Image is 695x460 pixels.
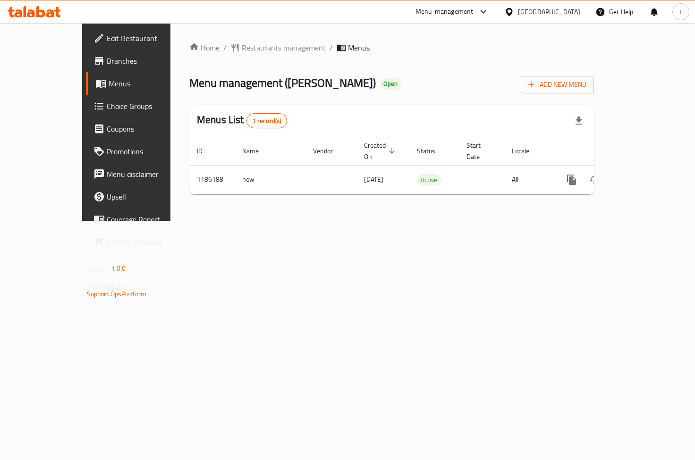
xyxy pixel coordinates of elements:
span: Coupons [107,123,191,134]
li: / [330,42,333,53]
span: Branches [107,55,191,67]
span: Created On [364,140,398,162]
span: Grocery Checklist [107,236,191,248]
span: t [679,7,682,17]
span: Add New Menu [528,79,586,91]
span: ID [197,145,215,157]
a: Support.OpsPlatform [87,288,147,300]
span: Edit Restaurant [107,33,191,44]
a: Branches [86,50,198,72]
li: / [223,42,227,53]
div: Open [380,78,401,90]
td: new [235,165,305,194]
a: Choice Groups [86,95,198,117]
td: All [504,165,553,194]
a: Coupons [86,117,198,140]
span: Upsell [107,191,191,202]
span: Open [380,80,401,88]
a: Upsell [86,185,198,208]
span: Menu disclaimer [107,168,191,180]
a: Promotions [86,140,198,163]
div: Export file [568,109,590,132]
span: [DATE] [364,173,383,185]
span: Choice Groups [107,100,191,112]
span: Coverage Report [107,214,191,225]
h2: Menus List [197,113,287,128]
span: Name [242,145,271,157]
div: Menu-management [415,6,474,17]
span: 1.0.0 [111,262,126,275]
table: enhanced table [189,137,659,194]
span: Locale [512,145,542,157]
button: more [560,168,583,191]
div: [GEOGRAPHIC_DATA] [518,7,580,17]
td: 1186188 [189,165,235,194]
th: Actions [553,137,659,166]
button: Add New Menu [521,76,594,93]
div: Active [417,174,441,185]
a: Edit Restaurant [86,27,198,50]
span: Menus [109,78,191,89]
a: Restaurants management [230,42,326,53]
button: Change Status [583,168,606,191]
a: Coverage Report [86,208,198,231]
span: Vendor [313,145,345,157]
a: Grocery Checklist [86,231,198,253]
a: Menus [86,72,198,95]
a: Home [189,42,220,53]
span: Restaurants management [242,42,326,53]
span: Active [417,175,441,185]
span: Promotions [107,146,191,157]
span: Menu management ( [PERSON_NAME] ) [189,72,376,93]
span: Menus [348,42,370,53]
div: Total records count [246,113,288,128]
td: - [459,165,504,194]
nav: breadcrumb [189,42,594,53]
a: Menu disclaimer [86,163,198,185]
span: Start Date [466,140,493,162]
span: Status [417,145,448,157]
span: Version: [87,262,110,275]
span: Get support on: [87,278,130,291]
span: 1 record(s) [247,117,287,125]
